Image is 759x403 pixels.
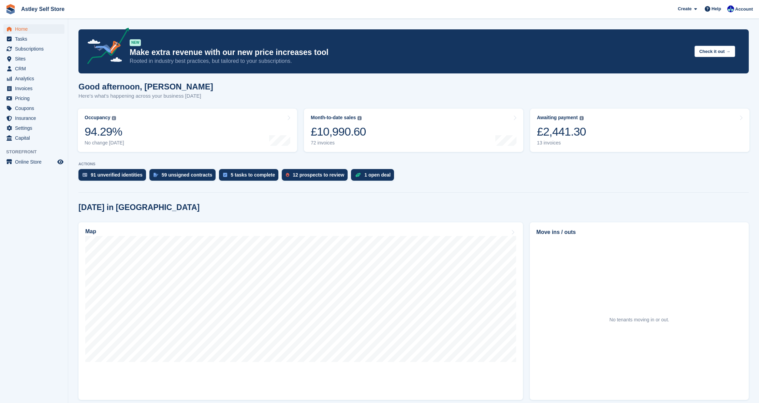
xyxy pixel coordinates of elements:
[610,316,669,323] div: No tenants moving in or out.
[695,46,735,57] button: Check it out →
[15,34,56,44] span: Tasks
[3,157,64,167] a: menu
[351,169,397,184] a: 1 open deal
[3,64,64,73] a: menu
[15,157,56,167] span: Online Store
[537,140,586,146] div: 13 invoices
[15,24,56,34] span: Home
[357,116,362,120] img: icon-info-grey-7440780725fd019a000dd9b08b2336e03edf1995a4989e88bcd33f0948082b44.svg
[355,172,361,177] img: deal-1b604bf984904fb50ccaf53a9ad4b4a5d6e5aea283cecdc64d6e3604feb123c2.svg
[15,44,56,54] span: Subscriptions
[85,140,124,146] div: No change [DATE]
[3,84,64,93] a: menu
[219,169,282,184] a: 5 tasks to complete
[130,57,689,65] p: Rooted in industry best practices, but tailored to your subscriptions.
[154,173,158,177] img: contract_signature_icon-13c848040528278c33f63329250d36e43548de30e8caae1d1a13099fd9432cc5.svg
[15,103,56,113] span: Coupons
[78,203,200,212] h2: [DATE] in [GEOGRAPHIC_DATA]
[85,115,110,121] div: Occupancy
[82,28,129,67] img: price-adjustments-announcement-icon-8257ccfd72463d97f412b2fc003d46551f7dbcb40ab6d574587a9cd5c0d94...
[311,125,366,139] div: £10,990.60
[537,125,586,139] div: £2,441.30
[15,54,56,64] span: Sites
[18,3,67,15] a: Astley Self Store
[3,24,64,34] a: menu
[91,172,143,178] div: 91 unverified identities
[15,123,56,133] span: Settings
[6,149,68,155] span: Storefront
[3,54,64,64] a: menu
[727,5,734,12] img: Gemma Parkinson
[231,172,275,178] div: 5 tasks to complete
[85,125,124,139] div: 94.29%
[3,74,64,83] a: menu
[580,116,584,120] img: icon-info-grey-7440780725fd019a000dd9b08b2336e03edf1995a4989e88bcd33f0948082b44.svg
[5,4,16,14] img: stora-icon-8386f47178a22dfd0bd8f6a31ec36ba5ce8667c1dd55bd0f319d3a0aa187defe.svg
[530,109,749,152] a: Awaiting payment £2,441.30 13 invoices
[304,109,523,152] a: Month-to-date sales £10,990.60 72 invoices
[130,47,689,57] p: Make extra revenue with our new price increases tool
[3,34,64,44] a: menu
[223,173,227,177] img: task-75834270c22a3079a89374b754ae025e5fb1db73e45f91037f5363f120a921f8.svg
[537,115,578,121] div: Awaiting payment
[293,172,344,178] div: 12 prospects to review
[162,172,213,178] div: 59 unsigned contracts
[83,173,87,177] img: verify_identity-adf6edd0f0f0b5bbfe63781bf79b02c33cf7c696d77639b501bdc392416b5a36.svg
[112,116,116,120] img: icon-info-grey-7440780725fd019a000dd9b08b2336e03edf1995a4989e88bcd33f0948082b44.svg
[15,84,56,93] span: Invoices
[735,6,753,13] span: Account
[3,133,64,143] a: menu
[149,169,219,184] a: 59 unsigned contracts
[3,44,64,54] a: menu
[3,123,64,133] a: menu
[286,173,289,177] img: prospect-51fa495bee0391a8d652442698ab0144808aea92771e9ea1ae160a38d050c398.svg
[311,115,356,121] div: Month-to-date sales
[15,74,56,83] span: Analytics
[712,5,721,12] span: Help
[78,82,213,91] h1: Good afternoon, [PERSON_NAME]
[85,228,96,235] h2: Map
[311,140,366,146] div: 72 invoices
[56,158,64,166] a: Preview store
[15,64,56,73] span: CRM
[78,169,149,184] a: 91 unverified identities
[3,113,64,123] a: menu
[130,39,141,46] div: NEW
[15,113,56,123] span: Insurance
[78,92,213,100] p: Here's what's happening across your business [DATE]
[3,103,64,113] a: menu
[78,109,297,152] a: Occupancy 94.29% No change [DATE]
[536,228,742,236] h2: Move ins / outs
[78,222,523,400] a: Map
[3,94,64,103] a: menu
[78,162,749,166] p: ACTIONS
[678,5,691,12] span: Create
[15,133,56,143] span: Capital
[282,169,351,184] a: 12 prospects to review
[364,172,391,178] div: 1 open deal
[15,94,56,103] span: Pricing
